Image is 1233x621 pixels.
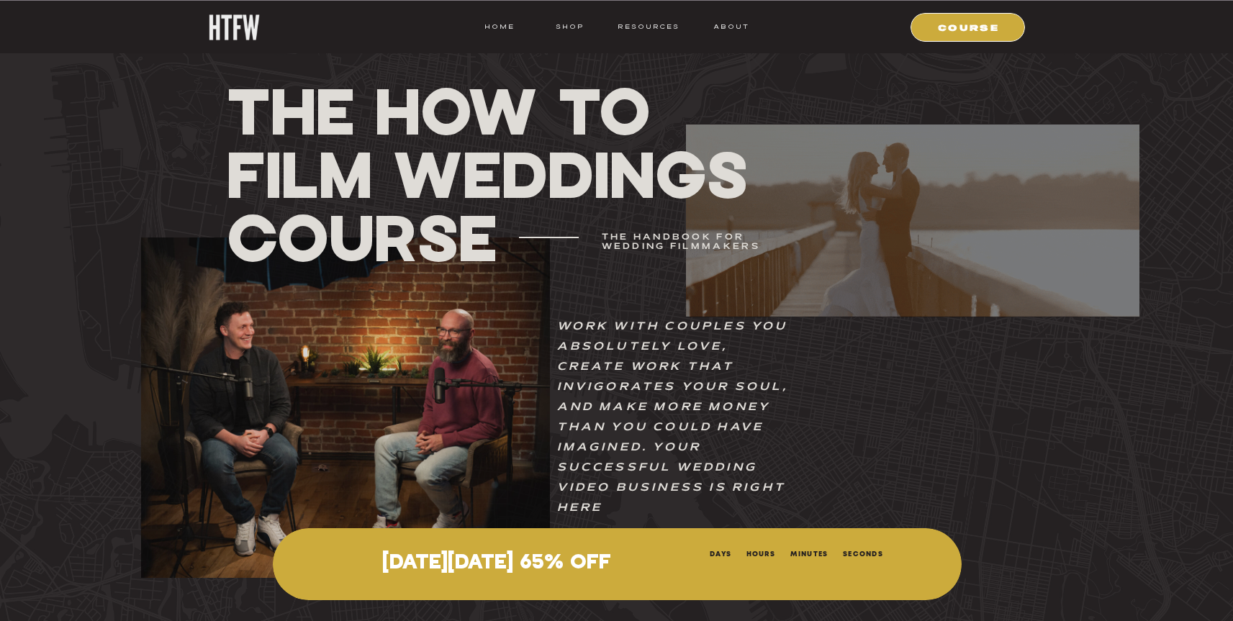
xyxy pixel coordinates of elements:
[746,547,775,558] li: Hours
[842,547,882,558] li: Seconds
[710,547,731,558] li: Days
[484,20,515,33] a: HOME
[227,78,757,269] h1: THE How To Film Weddings Course
[790,547,828,558] li: Minutes
[557,322,789,513] i: Work with couples you absolutely love, create work that invigorates your soul, and make more mone...
[542,20,599,33] a: shop
[306,552,688,575] p: [DATE][DATE] 65% OFF
[713,20,749,33] a: ABOUT
[920,20,1018,33] a: COURSE
[613,20,679,33] a: resources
